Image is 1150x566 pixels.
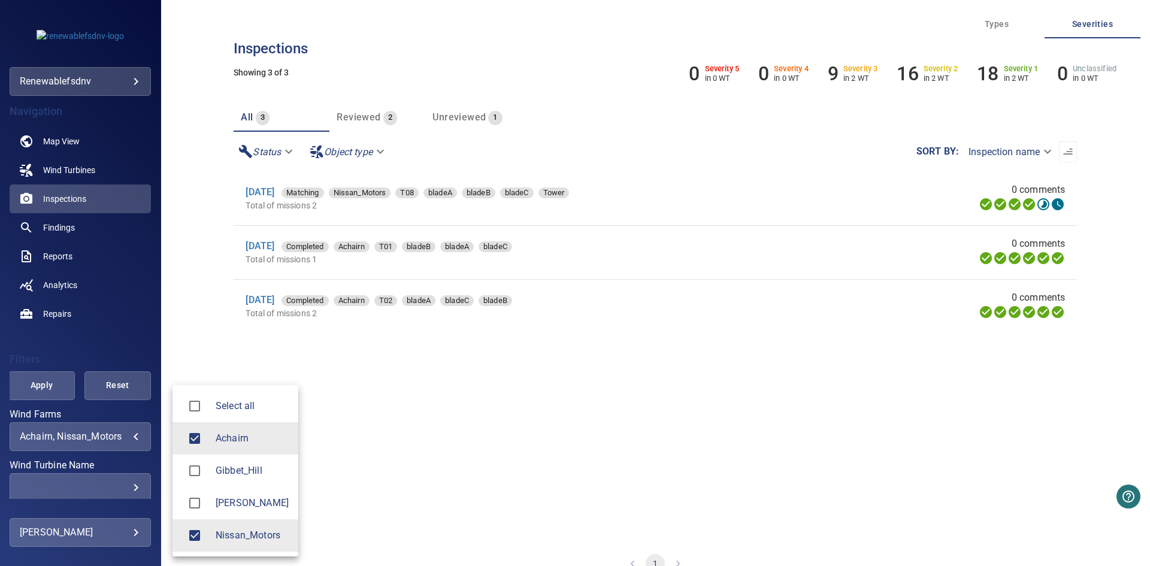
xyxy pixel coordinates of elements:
[216,431,289,446] div: Wind Farms Achairn
[216,528,289,543] div: Wind Farms Nissan_Motors
[182,491,207,516] span: Lochhead
[216,496,289,510] span: [PERSON_NAME]
[172,385,298,556] ul: Achairn, Nissan_Motors
[216,431,289,446] span: Achairn
[182,458,207,483] span: Gibbet_Hill
[216,464,289,478] div: Wind Farms Gibbet_Hill
[216,464,289,478] span: Gibbet_Hill
[216,496,289,510] div: Wind Farms Lochhead
[182,426,207,451] span: Achairn
[216,528,289,543] span: Nissan_Motors
[216,399,289,413] span: Select all
[182,523,207,548] span: Nissan_Motors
